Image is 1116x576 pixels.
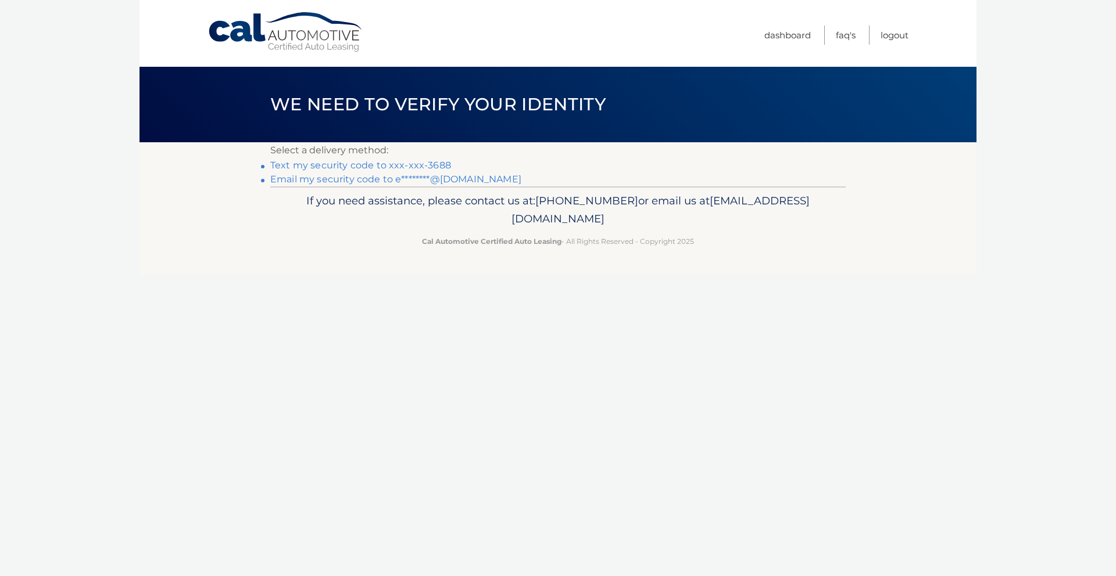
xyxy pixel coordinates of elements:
[270,160,451,171] a: Text my security code to xxx-xxx-3688
[278,235,838,247] p: - All Rights Reserved - Copyright 2025
[535,194,638,207] span: [PHONE_NUMBER]
[270,174,521,185] a: Email my security code to e********@[DOMAIN_NAME]
[270,93,606,115] span: We need to verify your identity
[836,26,856,45] a: FAQ's
[422,237,561,246] strong: Cal Automotive Certified Auto Leasing
[278,192,838,229] p: If you need assistance, please contact us at: or email us at
[881,26,908,45] a: Logout
[208,12,364,53] a: Cal Automotive
[764,26,811,45] a: Dashboard
[270,142,846,159] p: Select a delivery method:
